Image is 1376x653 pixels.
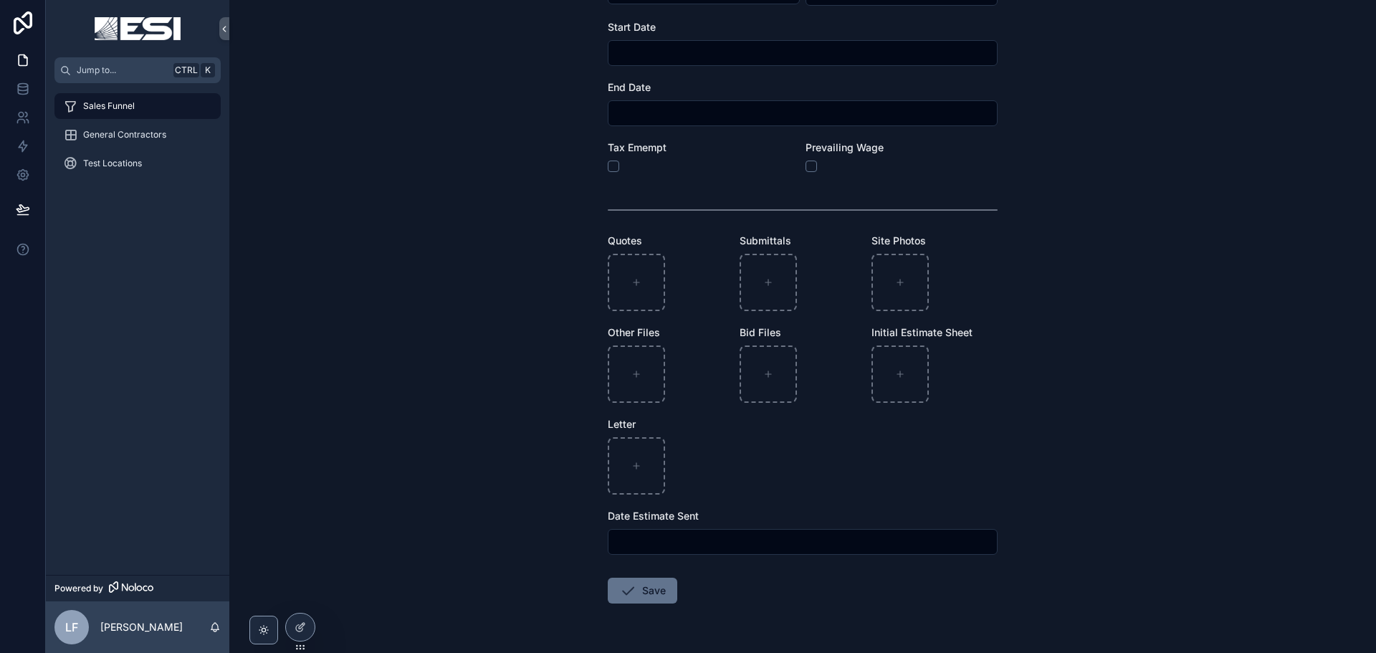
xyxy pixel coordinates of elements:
span: Start Date [608,21,656,33]
span: Other Files [608,326,660,338]
span: Letter [608,418,636,430]
span: LF [65,619,78,636]
span: General Contractors [83,129,166,140]
p: [PERSON_NAME] [100,620,183,634]
span: Submittals [740,234,791,247]
span: Sales Funnel [83,100,135,112]
span: Prevailing Wage [806,141,884,153]
button: Save [608,578,677,604]
span: Quotes [608,234,642,247]
span: Tax Emempt [608,141,666,153]
span: Jump to... [77,65,168,76]
span: Powered by [54,583,103,594]
span: Initial Estimate Sheet [871,326,973,338]
img: App logo [95,17,181,40]
a: Test Locations [54,151,221,176]
span: Date Estimate Sent [608,510,699,522]
div: scrollable content [46,83,229,195]
a: General Contractors [54,122,221,148]
span: End Date [608,81,651,93]
span: Test Locations [83,158,142,169]
span: Site Photos [871,234,926,247]
a: Powered by [46,575,229,601]
span: Bid Files [740,326,781,338]
span: K [202,65,214,76]
button: Jump to...CtrlK [54,57,221,83]
span: Ctrl [173,63,199,77]
a: Sales Funnel [54,93,221,119]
